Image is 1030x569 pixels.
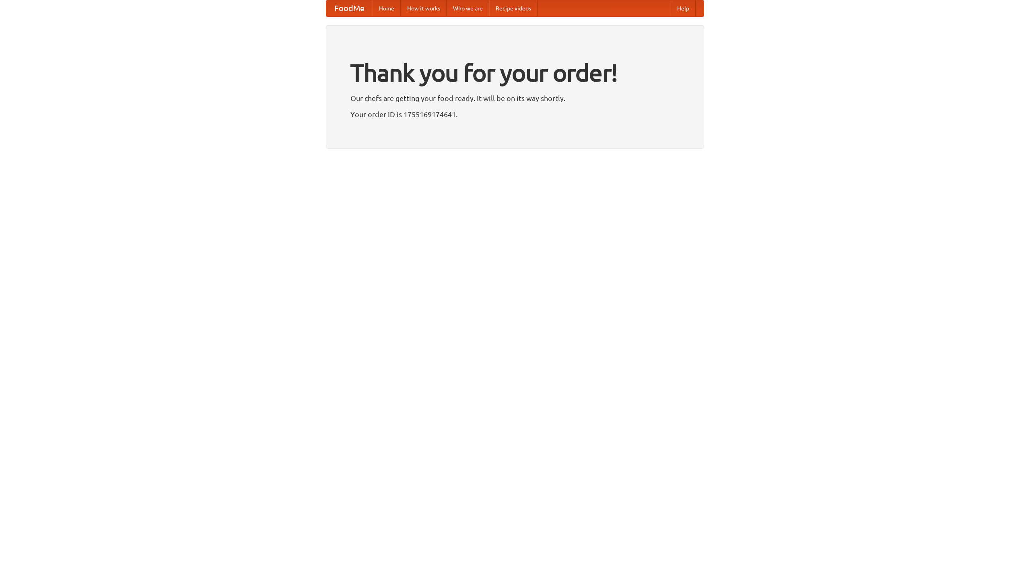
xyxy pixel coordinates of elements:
h1: Thank you for your order! [350,53,680,92]
a: Home [373,0,401,16]
a: Who we are [447,0,489,16]
a: Recipe videos [489,0,538,16]
p: Our chefs are getting your food ready. It will be on its way shortly. [350,92,680,104]
a: How it works [401,0,447,16]
p: Your order ID is 1755169174641. [350,108,680,120]
a: Help [671,0,696,16]
a: FoodMe [326,0,373,16]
